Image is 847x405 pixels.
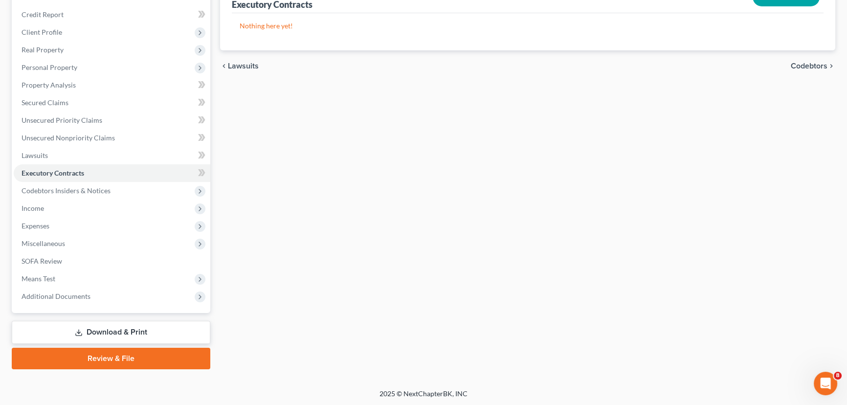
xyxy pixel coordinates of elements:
a: Download & Print [12,321,210,344]
span: Means Test [22,274,55,283]
a: SOFA Review [14,252,210,270]
a: Unsecured Nonpriority Claims [14,129,210,147]
span: Personal Property [22,63,77,71]
span: Unsecured Priority Claims [22,116,102,124]
span: Codebtors [791,62,827,70]
span: Client Profile [22,28,62,36]
a: Credit Report [14,6,210,23]
button: Codebtors chevron_right [791,62,835,70]
span: Lawsuits [22,151,48,159]
button: chevron_left Lawsuits [220,62,259,70]
span: Real Property [22,45,64,54]
a: Review & File [12,348,210,369]
a: Unsecured Priority Claims [14,112,210,129]
span: Executory Contracts [22,169,84,177]
i: chevron_left [220,62,228,70]
span: Additional Documents [22,292,90,300]
span: SOFA Review [22,257,62,265]
span: Lawsuits [228,62,259,70]
span: Unsecured Nonpriority Claims [22,134,115,142]
a: Lawsuits [14,147,210,164]
a: Secured Claims [14,94,210,112]
span: Miscellaneous [22,239,65,247]
span: Property Analysis [22,81,76,89]
span: 8 [834,372,842,380]
span: Secured Claims [22,98,68,107]
a: Property Analysis [14,76,210,94]
span: Income [22,204,44,212]
span: Codebtors Insiders & Notices [22,186,111,195]
a: Executory Contracts [14,164,210,182]
p: Nothing here yet! [240,21,816,31]
i: chevron_right [827,62,835,70]
iframe: Intercom live chat [814,372,837,395]
span: Expenses [22,222,49,230]
span: Credit Report [22,10,64,19]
